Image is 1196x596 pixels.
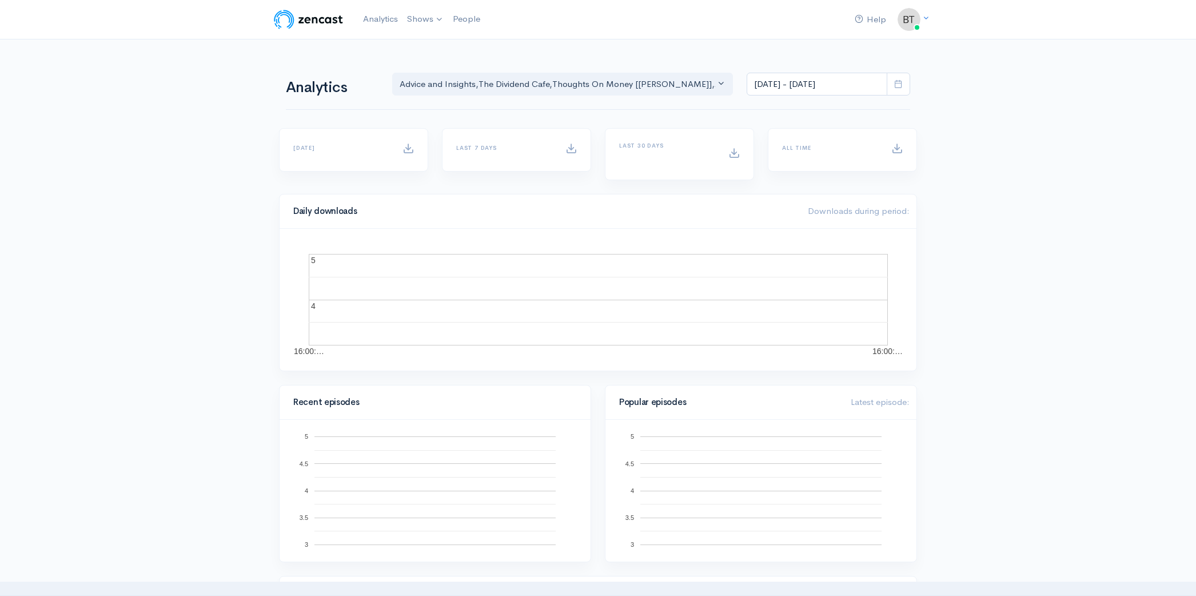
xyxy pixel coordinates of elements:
a: Shows [402,7,448,32]
svg: A chart. [619,434,903,548]
text: 4 [305,487,308,494]
img: ... [898,8,920,31]
h6: Last 30 days [619,142,715,149]
img: ZenCast Logo [272,8,345,31]
text: 4 [311,301,316,311]
h6: Last 7 days [456,145,552,151]
a: Analytics [358,7,402,31]
text: 4 [631,487,634,494]
input: analytics date range selector [747,73,887,96]
span: Downloads during period: [808,205,910,216]
h4: Recent episodes [293,398,570,407]
text: 3.5 [300,514,308,521]
text: 4.5 [625,460,634,467]
h6: [DATE] [293,145,389,151]
text: 3 [305,541,308,548]
svg: A chart. [293,243,903,357]
span: Latest episode: [851,396,910,407]
button: Advice and Insights, The Dividend Cafe, Thoughts On Money [TOM], Alt Blend, On the Hook [392,73,733,96]
text: 16:00:… [294,347,324,356]
text: 5 [311,256,316,265]
text: 3 [631,541,634,548]
div: Advice and Insights , The Dividend Cafe , Thoughts On Money [[PERSON_NAME]] , Alt Blend , On the ... [400,78,715,91]
text: 16:00:… [872,347,903,356]
text: 5 [305,433,308,440]
h4: Daily downloads [293,206,794,216]
h6: All time [782,145,878,151]
text: 4.5 [300,460,308,467]
a: Help [850,7,891,32]
h1: Analytics [286,80,378,96]
text: 5 [631,433,634,440]
text: 3.5 [625,514,634,521]
h4: Popular episodes [619,398,837,407]
svg: A chart. [293,434,577,548]
a: People [448,7,485,31]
